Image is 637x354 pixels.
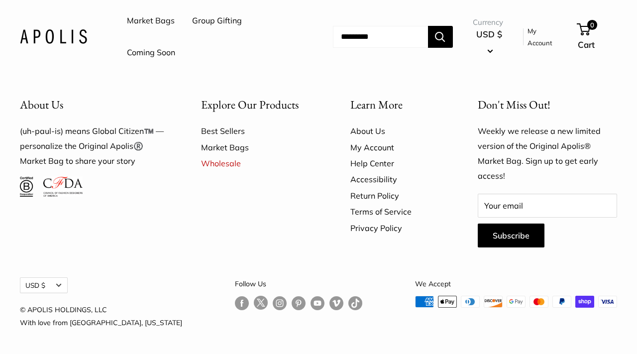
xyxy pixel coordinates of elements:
[333,26,428,48] input: Search...
[201,97,299,112] span: Explore Our Products
[201,123,316,139] a: Best Sellers
[235,277,362,290] p: Follow Us
[528,25,560,49] a: My Account
[350,155,443,171] a: Help Center
[350,139,443,155] a: My Account
[478,95,617,115] p: Don't Miss Out!
[20,97,63,112] span: About Us
[127,13,175,28] a: Market Bags
[350,188,443,204] a: Return Policy
[20,303,182,329] p: © APOLIS HOLDINGS, LLC With love from [GEOGRAPHIC_DATA], [US_STATE]
[20,177,33,197] img: Certified B Corporation
[350,171,443,187] a: Accessibility
[350,95,443,115] button: Learn More
[311,296,324,310] a: Follow us on YouTube
[201,155,316,171] a: Wholesale
[235,296,249,310] a: Follow us on Facebook
[20,95,166,115] button: About Us
[348,296,362,310] a: Follow us on Tumblr
[476,29,502,39] span: USD $
[478,224,544,247] button: Subscribe
[329,296,343,310] a: Follow us on Vimeo
[254,296,268,314] a: Follow us on Twitter
[127,45,175,60] a: Coming Soon
[578,21,617,53] a: 0 Cart
[20,277,68,293] button: USD $
[428,26,453,48] button: Search
[415,277,617,290] p: We Accept
[350,220,443,236] a: Privacy Policy
[192,13,242,28] a: Group Gifting
[578,39,595,50] span: Cart
[201,139,316,155] a: Market Bags
[201,95,316,115] button: Explore Our Products
[350,204,443,220] a: Terms of Service
[292,296,306,310] a: Follow us on Pinterest
[43,177,83,197] img: Council of Fashion Designers of America Member
[273,296,287,310] a: Follow us on Instagram
[20,29,87,44] img: Apolis
[350,123,443,139] a: About Us
[20,124,166,169] p: (uh-paul-is) means Global Citizen™️ — personalize the Original Apolis®️ Market Bag to share your ...
[350,97,403,112] span: Learn More
[473,26,506,58] button: USD $
[587,20,597,30] span: 0
[478,124,617,184] p: Weekly we release a new limited version of the Original Apolis® Market Bag. Sign up to get early ...
[473,15,506,29] span: Currency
